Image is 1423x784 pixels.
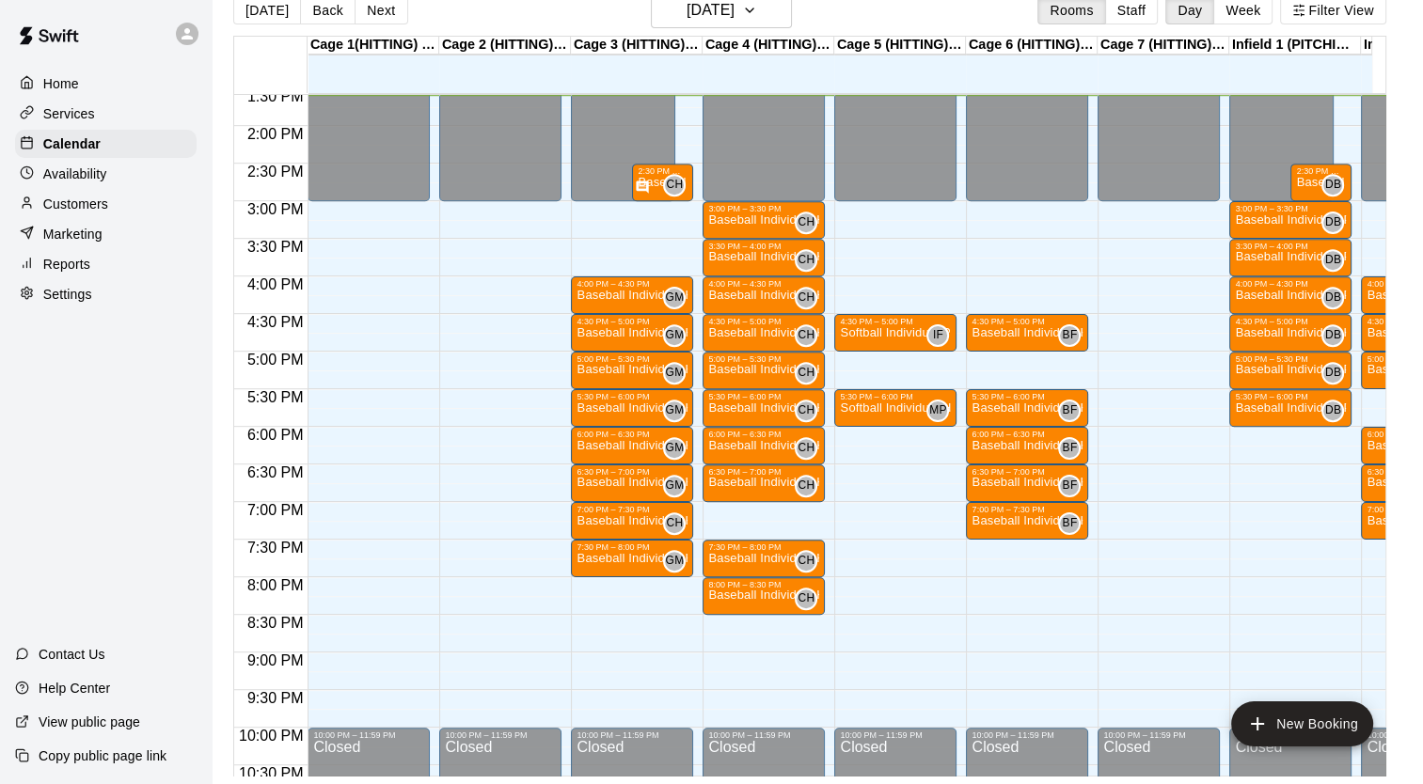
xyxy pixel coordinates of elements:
[798,326,814,345] span: CH
[663,437,686,460] div: Gama Martinez
[663,324,686,347] div: Gama Martinez
[1325,176,1341,195] span: DB
[1321,174,1344,196] div: Dakota Bacus
[972,467,1083,477] div: 6:30 PM – 7:00 PM
[708,730,819,740] div: 10:00 PM – 11:59 PM
[577,730,688,740] div: 10:00 PM – 11:59 PM
[243,464,308,480] span: 6:30 PM
[571,276,693,314] div: 4:00 PM – 4:30 PM: Baseball Individual HITTING - 30 minutes
[972,392,1083,401] div: 5:30 PM – 6:00 PM
[243,201,308,217] span: 3:00 PM
[926,324,949,347] div: Ian Fink
[666,514,683,533] span: CH
[708,354,819,364] div: 5:00 PM – 5:30 PM
[840,317,951,326] div: 4:30 PM – 5:00 PM
[972,730,1083,740] div: 10:00 PM – 11:59 PM
[39,679,110,698] p: Help Center
[1235,242,1346,251] div: 3:30 PM – 4:00 PM
[972,430,1083,439] div: 6:00 PM – 6:30 PM
[571,389,693,427] div: 5:30 PM – 6:00 PM: Baseball Individual HITTING - 30 minutes
[243,352,308,368] span: 5:00 PM
[243,427,308,443] span: 6:00 PM
[243,690,308,706] span: 9:30 PM
[703,540,825,577] div: 7:30 PM – 8:00 PM: Baseball Individual HITTING - 30 minutes
[577,317,688,326] div: 4:30 PM – 5:00 PM
[798,589,814,608] span: CH
[1329,212,1344,234] span: Dakota Bacus
[571,352,693,389] div: 5:00 PM – 5:30 PM: Baseball Individual HITTING - 30 minutes
[243,652,308,668] span: 9:00 PM
[1058,512,1081,535] div: Bradlee Fuhrhop
[1229,389,1352,427] div: 5:30 PM – 6:00 PM: Baseball Individual PITCHING - 30 minutes
[708,392,819,401] div: 5:30 PM – 6:00 PM
[234,765,308,781] span: 10:30 PM
[1321,362,1344,384] div: Dakota Bacus
[802,437,817,460] span: Cory Harris
[663,400,686,422] div: Gama Martinez
[798,289,814,307] span: CH
[1329,174,1344,196] span: Dakota Bacus
[802,400,817,422] span: Cory Harris
[1321,212,1344,234] div: Dakota Bacus
[1058,400,1081,422] div: Bradlee Fuhrhop
[795,550,817,572] div: Cory Harris
[313,730,424,740] div: 10:00 PM – 11:59 PM
[671,437,686,460] span: Gama Martinez
[1325,213,1341,232] span: DB
[972,317,1083,326] div: 4:30 PM – 5:00 PM
[1066,475,1081,497] span: Bradlee Fuhrhop
[43,104,95,123] p: Services
[802,550,817,572] span: Cory Harris
[671,174,686,196] span: Cory Harris
[1103,730,1214,740] div: 10:00 PM – 11:59 PM
[1321,324,1344,347] div: Dakota Bacus
[638,166,688,176] div: 2:30 PM – 3:00 PM
[663,550,686,572] div: Gama Martinez
[39,645,105,664] p: Contact Us
[666,176,683,195] span: CH
[15,220,197,248] a: Marketing
[665,364,684,383] span: GM
[43,285,92,304] p: Settings
[671,324,686,347] span: Gama Martinez
[703,37,834,55] div: Cage 4 (HITTING) - TBK
[43,134,101,153] p: Calendar
[708,430,819,439] div: 6:00 PM – 6:30 PM
[15,190,197,218] a: Customers
[802,588,817,610] span: Cory Harris
[577,430,688,439] div: 6:00 PM – 6:30 PM
[802,324,817,347] span: Cory Harris
[1098,37,1229,55] div: Cage 7 (HITTING) - TBK
[1296,166,1346,176] div: 2:30 PM – 3:00 PM
[703,577,825,615] div: 8:00 PM – 8:30 PM: Baseball Individual HITTING - 30 minutes
[663,362,686,384] div: Gama Martinez
[708,317,819,326] div: 4:30 PM – 5:00 PM
[966,314,1088,352] div: 4:30 PM – 5:00 PM: Baseball Individual HITTING - 30 minutes
[308,37,439,55] div: Cage 1(HITTING) - Hit Trax - TBK
[703,464,825,502] div: 6:30 PM – 7:00 PM: Baseball Individual HITTING - 30 minutes
[834,389,957,427] div: 5:30 PM – 6:00 PM: Softball Individual HITTING - 30 minutes
[798,364,814,383] span: CH
[577,279,688,289] div: 4:00 PM – 4:30 PM
[798,439,814,458] span: CH
[439,37,571,55] div: Cage 2 (HITTING)- Hit Trax - TBK
[802,362,817,384] span: Cory Harris
[43,255,90,274] p: Reports
[665,552,684,571] span: GM
[243,502,308,518] span: 7:00 PM
[1058,324,1081,347] div: Bradlee Fuhrhop
[671,400,686,422] span: Gama Martinez
[708,580,819,589] div: 8:00 PM – 8:30 PM
[15,100,197,128] div: Services
[840,392,951,401] div: 5:30 PM – 6:00 PM
[703,352,825,389] div: 5:00 PM – 5:30 PM: Baseball Individual HITTING - 30 minutes
[1058,437,1081,460] div: Bradlee Fuhrhop
[802,287,817,309] span: Cory Harris
[1066,512,1081,535] span: Bradlee Fuhrhop
[966,464,1088,502] div: 6:30 PM – 7:00 PM: Baseball Individual HITTING - 30 minutes
[243,577,308,593] span: 8:00 PM
[243,389,308,405] span: 5:30 PM
[1325,364,1341,383] span: DB
[703,427,825,464] div: 6:00 PM – 6:30 PM: Baseball Individual HITTING - 30 minutes
[671,287,686,309] span: Gama Martinez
